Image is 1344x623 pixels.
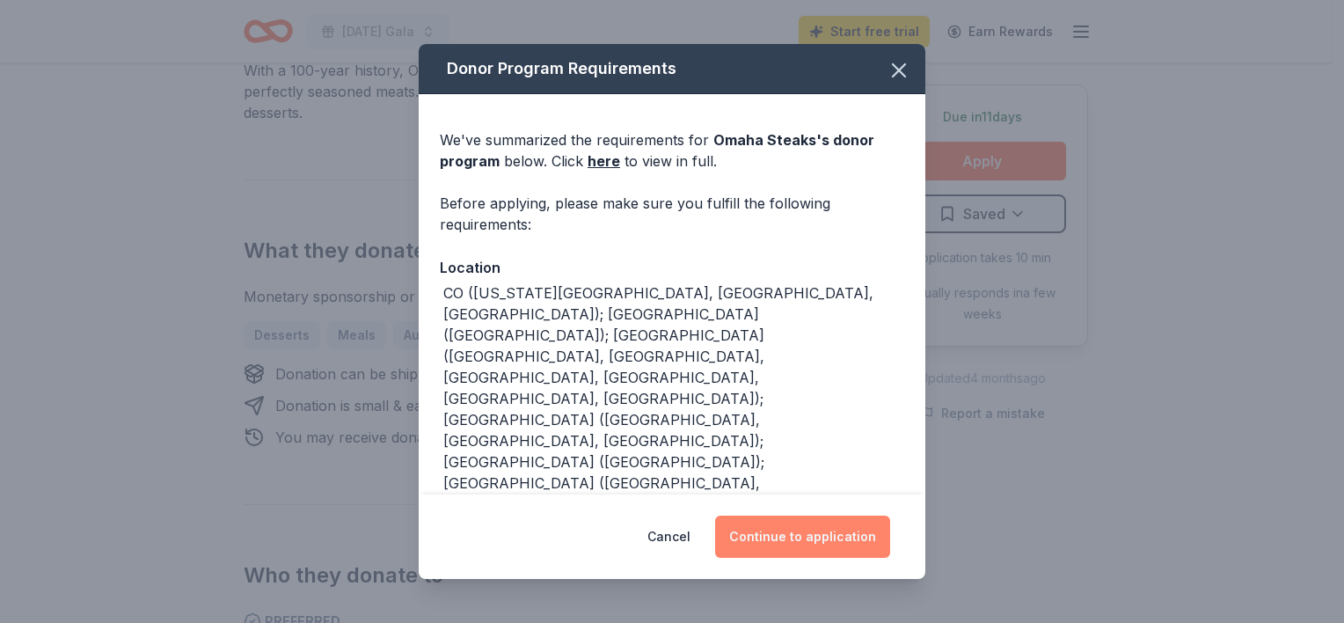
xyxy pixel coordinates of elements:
div: Before applying, please make sure you fulfill the following requirements: [440,193,904,235]
a: here [588,150,620,172]
button: Continue to application [715,516,890,558]
button: Cancel [647,516,690,558]
div: Location [440,256,904,279]
div: We've summarized the requirements for below. Click to view in full. [440,129,904,172]
div: Donor Program Requirements [419,44,925,94]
